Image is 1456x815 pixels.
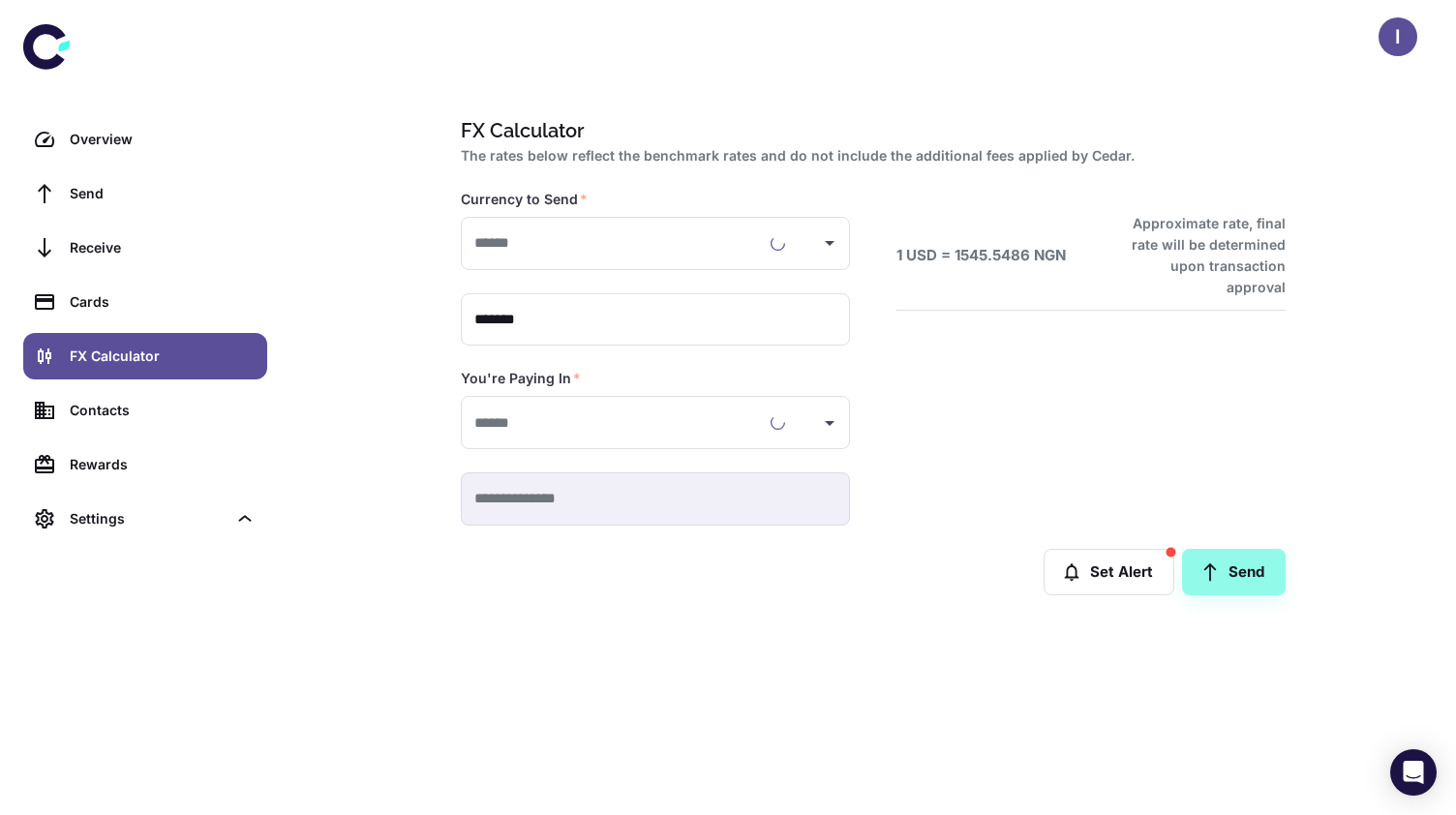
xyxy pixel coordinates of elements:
[23,225,267,271] a: Receive
[70,400,256,421] div: Contacts
[23,170,267,217] a: Send
[896,245,1066,267] h6: 1 USD = 1545.5486 NGN
[461,190,588,209] label: Currency to Send
[70,183,256,204] div: Send
[23,496,267,542] div: Settings
[23,116,267,163] a: Overview
[1044,549,1174,595] button: Set Alert
[23,333,267,379] a: FX Calculator
[70,129,256,150] div: Overview
[1110,213,1286,298] h6: Approximate rate, final rate will be determined upon transaction approval
[461,369,581,388] label: You're Paying In
[70,454,256,475] div: Rewards
[70,346,256,367] div: FX Calculator
[23,441,267,488] a: Rewards
[816,229,843,257] button: Open
[816,409,843,437] button: Open
[1379,17,1417,56] button: I
[70,237,256,258] div: Receive
[23,387,267,434] a: Contacts
[1182,549,1286,595] a: Send
[23,279,267,325] a: Cards
[461,116,1278,145] h1: FX Calculator
[70,508,227,529] div: Settings
[70,291,256,313] div: Cards
[1390,749,1437,796] div: Open Intercom Messenger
